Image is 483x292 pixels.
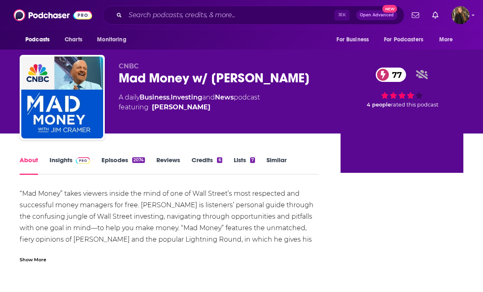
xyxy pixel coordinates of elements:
[20,156,38,175] a: About
[384,68,406,82] span: 77
[379,32,435,48] button: open menu
[125,9,334,22] input: Search podcasts, credits, & more...
[59,32,87,48] a: Charts
[217,157,222,163] div: 6
[215,93,234,101] a: News
[331,32,379,48] button: open menu
[76,157,90,164] img: Podchaser Pro
[376,68,406,82] a: 77
[132,157,145,163] div: 2074
[336,34,369,45] span: For Business
[103,6,404,25] div: Search podcasts, credits, & more...
[14,7,92,23] img: Podchaser - Follow, Share and Rate Podcasts
[341,62,463,113] div: 77 4 peoplerated this podcast
[433,32,463,48] button: open menu
[97,34,126,45] span: Monitoring
[266,156,287,175] a: Similar
[192,156,222,175] a: Credits6
[25,34,50,45] span: Podcasts
[367,102,391,108] span: 4 people
[334,10,350,20] span: ⌘ K
[50,156,90,175] a: InsightsPodchaser Pro
[429,8,442,22] a: Show notifications dropdown
[20,188,318,257] div: “Mad Money” takes viewers inside the mind of one of Wall Street’s most respected and successful m...
[451,6,469,24] img: User Profile
[65,34,82,45] span: Charts
[140,93,169,101] a: Business
[234,156,255,175] a: Lists7
[202,93,215,101] span: and
[451,6,469,24] span: Logged in as anamarquis
[156,156,180,175] a: Reviews
[356,10,397,20] button: Open AdvancedNew
[391,102,438,108] span: rated this podcast
[384,34,423,45] span: For Podcasters
[360,13,394,17] span: Open Advanced
[20,32,60,48] button: open menu
[91,32,137,48] button: open menu
[439,34,453,45] span: More
[409,8,422,22] a: Show notifications dropdown
[451,6,469,24] button: Show profile menu
[171,93,202,101] a: Investing
[152,102,210,112] a: [PERSON_NAME]
[21,57,103,138] img: Mad Money w/ Jim Cramer
[119,93,260,112] div: A daily podcast
[119,102,260,112] span: featuring
[169,93,171,101] span: ,
[250,157,255,163] div: 7
[382,5,397,13] span: New
[119,62,139,70] span: CNBC
[102,156,145,175] a: Episodes2074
